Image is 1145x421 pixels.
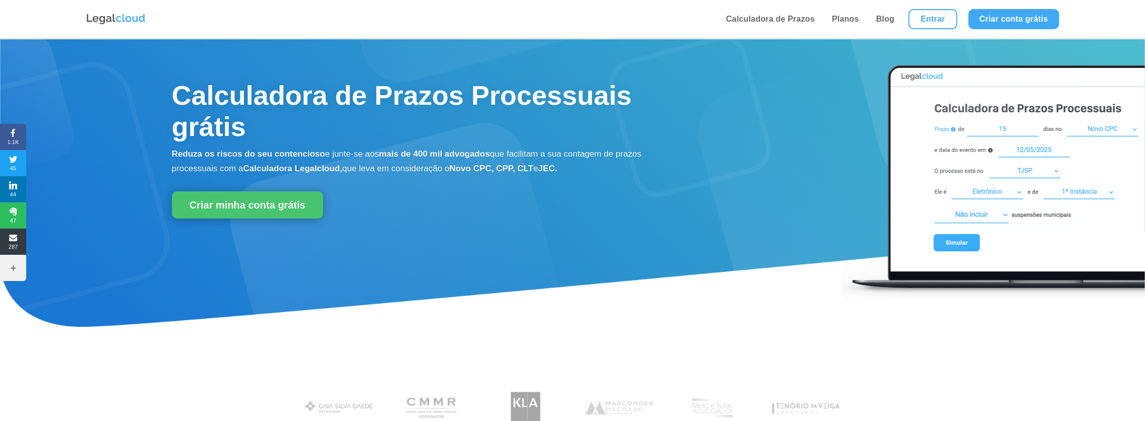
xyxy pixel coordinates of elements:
b: mais de 400 mil advogados [379,149,490,159]
span: Calculadora de Prazos Processuais grátis [172,80,632,142]
b: JEC. [538,164,558,173]
a: Entrar [909,9,957,29]
b: Novo CPC, CPP, CLT [450,164,534,173]
a: Criar minha conta grátis [172,191,323,219]
img: Logo da Legalcloud [86,13,146,26]
b: Reduza os riscos do seu contencioso [172,149,325,159]
b: Calculadora Legalcloud, [243,164,342,173]
img: Calculadora de Prazos Processuais Legalcloud [842,54,1145,302]
p: e junte-se aos que facilitam a sua contagem de prazos processuais com a que leva em consideração o e [172,147,687,176]
a: Calculadora de Prazos Processuais Legalcloud [842,295,1145,303]
a: Criar conta grátis [969,9,1059,29]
